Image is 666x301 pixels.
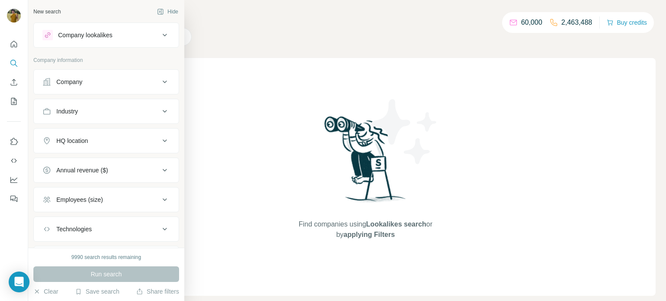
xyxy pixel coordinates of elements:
span: Find companies using or by [296,219,435,240]
p: 60,000 [521,17,542,28]
div: Company lookalikes [58,31,112,39]
div: Technologies [56,225,92,233]
button: My lists [7,94,21,109]
button: Industry [34,101,179,122]
div: Annual revenue ($) [56,166,108,175]
button: Company [34,71,179,92]
button: HQ location [34,130,179,151]
button: Search [7,55,21,71]
button: Use Surfe on LinkedIn [7,134,21,149]
div: New search [33,8,61,16]
button: Use Surfe API [7,153,21,168]
button: Share filters [136,287,179,296]
div: Company [56,78,82,86]
button: Enrich CSV [7,74,21,90]
button: Dashboard [7,172,21,188]
button: Buy credits [607,16,647,29]
button: Annual revenue ($) [34,160,179,181]
div: Industry [56,107,78,116]
span: applying Filters [343,231,395,238]
img: Surfe Illustration - Stars [366,93,444,171]
img: Avatar [7,9,21,23]
button: Hide [151,5,184,18]
button: Feedback [7,191,21,207]
button: Company lookalikes [34,25,179,45]
button: Save search [75,287,119,296]
p: 2,463,488 [562,17,592,28]
img: Surfe Illustration - Woman searching with binoculars [320,114,411,210]
h4: Search [75,10,656,23]
div: Employees (size) [56,195,103,204]
button: Quick start [7,36,21,52]
div: HQ location [56,136,88,145]
button: Technologies [34,219,179,240]
div: Open Intercom Messenger [9,272,29,292]
p: Company information [33,56,179,64]
button: Employees (size) [34,189,179,210]
span: Lookalikes search [366,220,426,228]
button: Clear [33,287,58,296]
div: 9990 search results remaining [72,253,141,261]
